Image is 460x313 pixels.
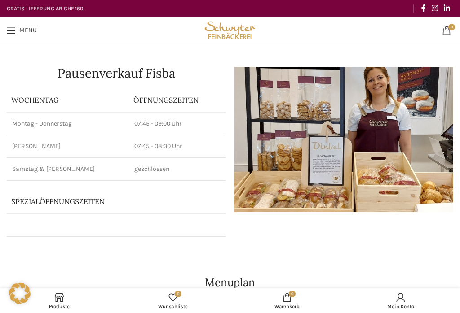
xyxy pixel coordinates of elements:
[7,304,112,309] span: Produkte
[230,291,344,311] div: My cart
[2,291,116,311] a: Produkte
[12,142,124,151] p: [PERSON_NAME]
[134,119,220,128] p: 07:45 - 09:00 Uhr
[438,22,456,39] a: 0
[134,165,220,174] p: geschlossen
[11,196,177,206] p: Spezialöffnungszeiten
[448,24,455,30] span: 0
[12,165,124,174] p: Samstag & [PERSON_NAME]
[234,304,340,309] span: Warenkorb
[7,67,226,79] h1: Pausenverkauf Fisba
[418,1,429,15] a: Facebook social link
[12,119,124,128] p: Montag - Donnerstag
[429,1,441,15] a: Instagram social link
[134,142,220,151] p: 07:45 - 08:30 Uhr
[121,304,226,309] span: Wunschliste
[349,304,454,309] span: Mein Konto
[175,291,181,297] span: 0
[289,291,296,297] span: 0
[344,291,458,311] a: Mein Konto
[7,5,83,12] strong: GRATIS LIEFERUNG AB CHF 150
[11,95,124,105] p: Wochentag
[19,27,37,34] span: Menu
[116,291,230,311] a: 0 Wunschliste
[2,22,41,39] a: Open mobile menu
[133,95,221,105] p: ÖFFNUNGSZEITEN
[116,291,230,311] div: Meine Wunschliste
[203,26,258,34] a: Site logo
[7,277,453,288] h2: Menuplan
[230,291,344,311] a: 0 Warenkorb
[203,17,258,44] img: Bäckerei Schwyter
[441,1,453,15] a: Linkedin social link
